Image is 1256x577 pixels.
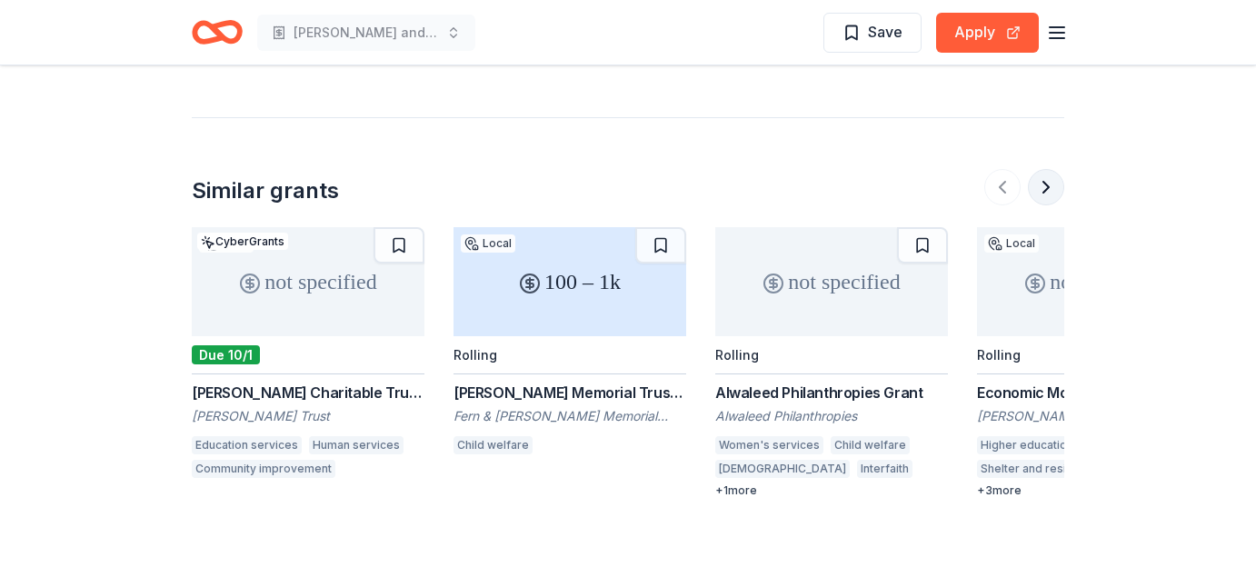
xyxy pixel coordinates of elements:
div: Alwaleed Philanthropies Grant [715,382,948,403]
a: not specifiedLocalCyberGrantsDue 10/1[PERSON_NAME] Charitable Trust Grant[PERSON_NAME] TrustEduca... [192,227,424,483]
div: Rolling [715,347,759,363]
div: not specified [715,227,948,336]
div: Human services [309,436,404,454]
div: Alwaleed Philanthropies [715,407,948,425]
div: Child welfare [454,436,533,454]
div: Higher education [977,436,1077,454]
div: 100 – 1k [454,227,686,336]
div: + 1 more [715,483,948,498]
div: Child welfare [831,436,910,454]
div: Due 10/1 [192,345,260,364]
span: [PERSON_NAME] and [PERSON_NAME][GEOGRAPHIC_DATA] [294,22,439,44]
div: [PERSON_NAME] [PERSON_NAME] Foundation [977,407,1210,425]
div: Similar grants [192,176,339,205]
div: Interfaith [857,460,912,478]
div: Economic Mobility Grant [977,382,1210,403]
div: Local [984,234,1039,253]
div: + 3 more [977,483,1210,498]
div: Community improvement [192,460,335,478]
button: [PERSON_NAME] and [PERSON_NAME][GEOGRAPHIC_DATA] [257,15,475,51]
div: [PERSON_NAME] Trust [192,407,424,425]
div: Rolling [454,347,497,363]
a: not specifiedRollingAlwaleed Philanthropies GrantAlwaleed PhilanthropiesWomen's servicesChild wel... [715,227,948,498]
div: not specified [192,227,424,336]
div: [PERSON_NAME] Charitable Trust Grant [192,382,424,403]
div: Women's services [715,436,823,454]
div: Fern & [PERSON_NAME] Memorial Trust [454,407,686,425]
div: Local [461,234,515,253]
div: [PERSON_NAME] Memorial Trust Grant [454,382,686,403]
div: CyberGrants [197,233,288,250]
a: 100 – 1kLocalRolling[PERSON_NAME] Memorial Trust GrantFern & [PERSON_NAME] Memorial TrustChild we... [454,227,686,460]
div: Rolling [977,347,1021,363]
button: Save [823,13,922,53]
button: Apply [936,13,1039,53]
a: Home [192,11,243,54]
span: Save [868,20,902,44]
div: Shelter and residential care [977,460,1133,478]
div: [DEMOGRAPHIC_DATA] [715,460,850,478]
div: not specified [977,227,1210,336]
div: Education services [192,436,302,454]
a: not specifiedLocalRollingEconomic Mobility Grant[PERSON_NAME] [PERSON_NAME] FoundationHigher educ... [977,227,1210,498]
